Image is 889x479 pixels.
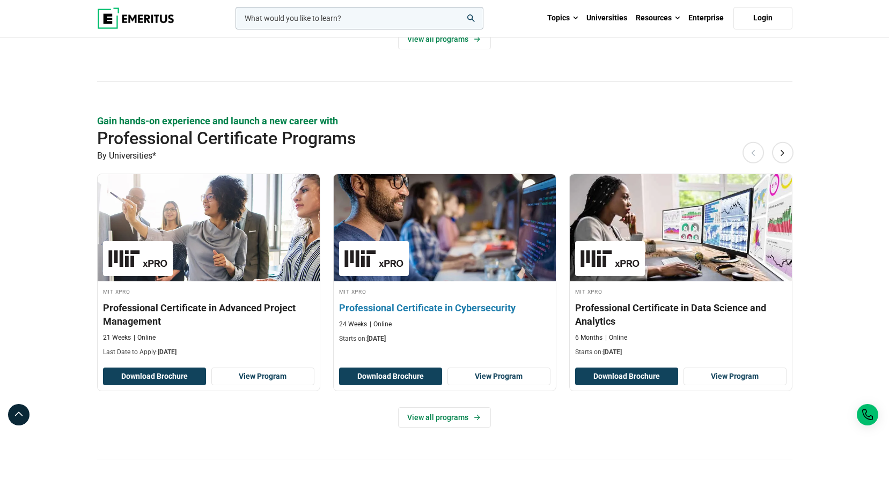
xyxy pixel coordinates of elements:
h3: Professional Certificate in Cybersecurity [339,301,550,315]
a: View Program [211,368,314,386]
p: 6 Months [575,333,603,342]
h3: Professional Certificate in Advanced Project Management [103,301,314,328]
img: Professional Certificate in Advanced Project Management | Online Project Management Course [98,174,320,281]
input: woocommerce-product-search-field-0 [236,7,483,29]
p: By Universities* [97,149,792,163]
a: View all programs [398,407,491,428]
button: Next [772,142,794,163]
p: Online [605,333,627,342]
a: Login [733,7,792,29]
img: Professional Certificate in Data Science and Analytics | Online Data Science and Analytics Course [570,174,792,281]
p: Last Date to Apply: [103,348,314,357]
h4: MIT xPRO [339,287,550,296]
span: [DATE] [158,348,177,356]
button: Download Brochure [339,368,442,386]
h2: Professional Certificate Programs [97,128,723,149]
button: Download Brochure [575,368,678,386]
img: Professional Certificate in Cybersecurity | Online Cybersecurity Course [322,169,567,287]
a: View Program [447,368,550,386]
p: 21 Weeks [103,333,131,342]
span: [DATE] [367,335,386,342]
p: 24 Weeks [339,320,367,329]
img: MIT xPRO [581,246,640,271]
button: Download Brochure [103,368,206,386]
p: Gain hands-on experience and launch a new career with [97,114,792,128]
span: [DATE] [603,348,622,356]
p: Starts on: [339,334,550,343]
p: Online [370,320,392,329]
a: Project Management Course by MIT xPRO - September 18, 2025 MIT xPRO MIT xPRO Professional Certifi... [98,174,320,362]
img: MIT xPRO [344,246,403,271]
a: Cybersecurity Course by MIT xPRO - October 16, 2025 MIT xPRO MIT xPRO Professional Certificate in... [334,174,556,349]
a: View Program [684,368,787,386]
img: MIT xPRO [108,246,167,271]
p: Online [134,333,156,342]
a: Data Science and Analytics Course by MIT xPRO - October 16, 2025 MIT xPRO MIT xPRO Professional C... [570,174,792,362]
p: Starts on: [575,348,787,357]
a: View all programs [398,29,491,49]
button: Previous [743,142,764,163]
h4: MIT xPRO [575,287,787,296]
h4: MIT xPRO [103,287,314,296]
h3: Professional Certificate in Data Science and Analytics [575,301,787,328]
